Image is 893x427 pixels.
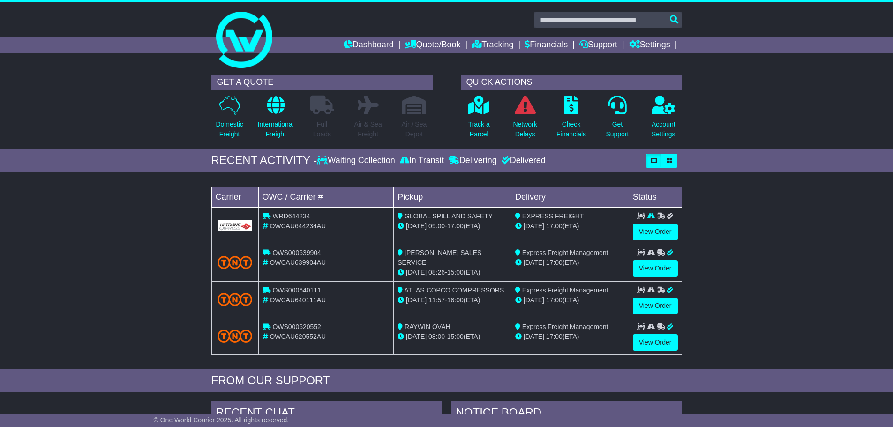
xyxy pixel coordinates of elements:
a: Tracking [472,37,513,53]
a: Dashboard [344,37,394,53]
span: [DATE] [524,333,544,340]
div: Delivering [446,156,499,166]
p: Check Financials [556,120,586,139]
span: Express Freight Management [522,286,608,294]
span: OWS000639904 [272,249,321,256]
div: (ETA) [515,221,625,231]
span: [DATE] [524,296,544,304]
p: Air / Sea Depot [402,120,427,139]
a: View Order [633,224,678,240]
a: Quote/Book [405,37,460,53]
td: Status [629,187,682,207]
a: DomesticFreight [215,95,243,144]
span: 17:00 [546,222,563,230]
a: GetSupport [605,95,629,144]
span: [DATE] [406,296,427,304]
div: In Transit [398,156,446,166]
td: OWC / Carrier # [258,187,394,207]
td: Carrier [211,187,258,207]
div: (ETA) [515,332,625,342]
span: 17:00 [447,222,464,230]
p: International Freight [258,120,294,139]
span: © One World Courier 2025. All rights reserved. [154,416,289,424]
span: 08:26 [428,269,445,276]
a: Support [579,37,617,53]
div: NOTICE BOARD [451,401,682,427]
a: View Order [633,298,678,314]
span: [DATE] [406,269,427,276]
p: Full Loads [310,120,334,139]
div: FROM OUR SUPPORT [211,374,682,388]
div: Delivered [499,156,546,166]
span: 17:00 [546,333,563,340]
span: 17:00 [546,296,563,304]
span: OWCAU640111AU [270,296,326,304]
span: [DATE] [524,222,544,230]
p: Network Delays [513,120,537,139]
div: - (ETA) [398,268,507,277]
p: Get Support [606,120,629,139]
span: RAYWIN OVAH [405,323,450,330]
span: Express Freight Management [522,249,608,256]
a: CheckFinancials [556,95,586,144]
span: WRD644234 [272,212,310,220]
span: 15:00 [447,269,464,276]
img: GetCarrierServiceLogo [218,220,253,231]
div: RECENT CHAT [211,401,442,427]
span: [DATE] [524,259,544,266]
div: - (ETA) [398,221,507,231]
img: TNT_Domestic.png [218,256,253,269]
div: - (ETA) [398,295,507,305]
span: OWS000640111 [272,286,321,294]
p: Track a Parcel [468,120,490,139]
span: ATLAS COPCO COMPRESSORS [404,286,504,294]
span: OWCAU620552AU [270,333,326,340]
span: [DATE] [406,222,427,230]
p: Domestic Freight [216,120,243,139]
span: EXPRESS FREIGHT [522,212,584,220]
span: GLOBAL SPILL AND SAFETY [405,212,493,220]
div: QUICK ACTIONS [461,75,682,90]
span: 09:00 [428,222,445,230]
div: (ETA) [515,258,625,268]
a: View Order [633,334,678,351]
div: Waiting Collection [317,156,397,166]
span: OWS000620552 [272,323,321,330]
span: OWCAU644234AU [270,222,326,230]
span: 17:00 [546,259,563,266]
p: Account Settings [652,120,675,139]
span: [PERSON_NAME] SALES SERVICE [398,249,481,266]
img: TNT_Domestic.png [218,293,253,306]
span: 16:00 [447,296,464,304]
a: Financials [525,37,568,53]
a: Settings [629,37,670,53]
span: Express Freight Management [522,323,608,330]
div: - (ETA) [398,332,507,342]
img: TNT_Domestic.png [218,330,253,342]
div: GET A QUOTE [211,75,433,90]
span: 11:57 [428,296,445,304]
span: 15:00 [447,333,464,340]
a: View Order [633,260,678,277]
span: 08:00 [428,333,445,340]
a: InternationalFreight [257,95,294,144]
div: (ETA) [515,295,625,305]
span: OWCAU639904AU [270,259,326,266]
td: Pickup [394,187,511,207]
span: [DATE] [406,333,427,340]
a: Track aParcel [468,95,490,144]
td: Delivery [511,187,629,207]
div: RECENT ACTIVITY - [211,154,317,167]
a: NetworkDelays [512,95,537,144]
p: Air & Sea Freight [354,120,382,139]
a: AccountSettings [651,95,676,144]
